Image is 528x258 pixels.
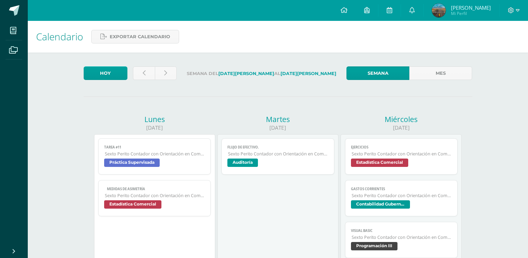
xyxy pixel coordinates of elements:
[104,159,160,167] span: Práctica Supervisada
[98,180,211,216] a:  Medidas de asimetríaSexto Perito Contador con Orientación en ComputaciónEstadística Comercial
[94,114,215,124] div: Lunes
[227,159,258,167] span: Auditoría
[351,200,410,209] span: Contabilidad Gubernamental Integrada
[352,193,452,199] span: Sexto Perito Contador con Orientación en Computación
[36,30,83,43] span: Calendario
[351,187,452,191] span: Gastos Corrientes
[227,145,328,150] span: Flujo de Efectivo.
[91,30,179,43] a: Exportar calendario
[228,151,328,157] span: Sexto Perito Contador con Orientación en Computación
[346,66,409,80] a: Semana
[451,10,491,16] span: Mi Perfil
[217,124,338,131] div: [DATE]
[345,180,458,216] a: Gastos CorrientesSexto Perito Contador con Orientación en ComputaciónContabilidad Gubernamental I...
[110,30,170,43] span: Exportar calendario
[105,193,205,199] span: Sexto Perito Contador con Orientación en Computación
[98,138,211,175] a: Tarea #11Sexto Perito Contador con Orientación en ComputaciónPráctica Supervisada
[94,124,215,131] div: [DATE]
[218,71,274,76] strong: [DATE][PERSON_NAME]
[221,138,334,175] a: Flujo de Efectivo.Sexto Perito Contador con Orientación en ComputaciónAuditoría
[351,228,452,233] span: Visual Basic
[351,242,397,250] span: Programación III
[352,234,452,240] span: Sexto Perito Contador con Orientación en Computación
[351,145,452,150] span: Ejercicios
[352,151,452,157] span: Sexto Perito Contador con Orientación en Computación
[104,145,205,150] span: Tarea #11
[217,114,338,124] div: Martes
[345,138,458,175] a: EjerciciosSexto Perito Contador con Orientación en ComputaciónEstadística Comercial
[341,114,462,124] div: Miércoles
[432,3,446,17] img: c2e91556f54b985f54c0f5aa56cd6283.png
[345,222,458,258] a: Visual BasicSexto Perito Contador con Orientación en ComputaciónProgramación III
[280,71,336,76] strong: [DATE][PERSON_NAME]
[104,187,205,191] span:  Medidas de asimetría
[182,66,341,81] label: Semana del al
[105,151,205,157] span: Sexto Perito Contador con Orientación en Computación
[451,4,491,11] span: [PERSON_NAME]
[84,66,127,80] a: Hoy
[104,200,161,209] span: Estadística Comercial
[341,124,462,131] div: [DATE]
[409,66,472,80] a: Mes
[351,159,408,167] span: Estadística Comercial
